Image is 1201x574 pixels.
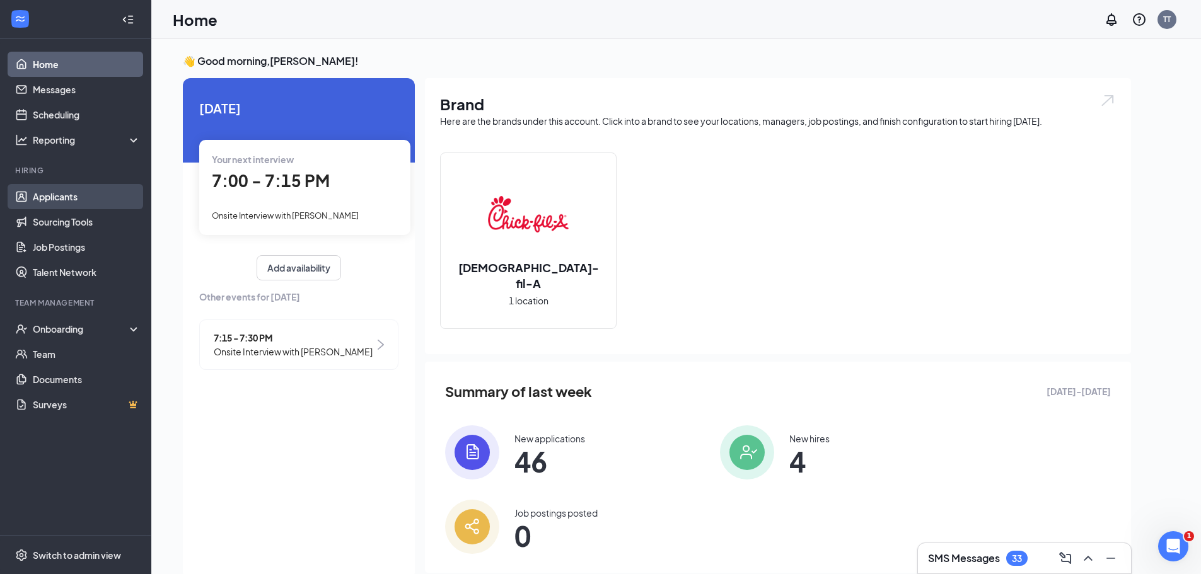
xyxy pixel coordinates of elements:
div: Team Management [15,297,138,308]
span: Summary of last week [445,381,592,403]
div: 33 [1012,553,1022,564]
div: Switch to admin view [33,549,121,561]
a: SurveysCrown [33,392,141,417]
a: Messages [33,77,141,102]
h2: [DEMOGRAPHIC_DATA]-fil-A [441,260,616,291]
a: Job Postings [33,234,141,260]
span: Onsite Interview with [PERSON_NAME] [212,210,359,221]
svg: ChevronUp [1081,551,1096,566]
div: Hiring [15,165,138,176]
img: icon [445,425,499,479]
a: Team [33,342,141,367]
h3: SMS Messages [928,551,1000,565]
svg: QuestionInfo [1132,12,1147,27]
span: Your next interview [212,154,294,165]
img: icon [445,500,499,554]
svg: ComposeMessage [1058,551,1073,566]
span: 7:00 - 7:15 PM [212,170,330,191]
span: [DATE] - [DATE] [1047,384,1111,398]
a: Sourcing Tools [33,209,141,234]
a: Scheduling [33,102,141,127]
a: Applicants [33,184,141,209]
h1: Brand [440,93,1116,115]
button: ComposeMessage [1055,548,1076,568]
span: 7:15 - 7:30 PM [214,331,373,345]
div: New applications [514,432,585,445]
span: 0 [514,524,598,547]
span: 1 location [509,294,548,307]
img: open.6027fd2a22e1237b5b06.svg [1099,93,1116,108]
button: ChevronUp [1078,548,1098,568]
img: Chick-fil-A [488,174,569,255]
span: Other events for [DATE] [199,290,398,304]
h1: Home [173,9,218,30]
span: 46 [514,450,585,473]
img: icon [720,425,774,479]
div: Reporting [33,134,141,146]
h3: 👋 Good morning, [PERSON_NAME] ! [183,54,1131,68]
span: 4 [789,450,830,473]
div: Onboarding [33,323,130,335]
div: TT [1163,14,1171,25]
a: Home [33,52,141,77]
button: Minimize [1101,548,1121,568]
span: [DATE] [199,98,398,118]
svg: Analysis [15,134,28,146]
div: New hires [789,432,830,445]
svg: UserCheck [15,323,28,335]
div: Job postings posted [514,507,598,519]
svg: Collapse [122,13,134,26]
div: Here are the brands under this account. Click into a brand to see your locations, managers, job p... [440,115,1116,127]
button: Add availability [257,255,341,280]
svg: Settings [15,549,28,561]
span: 1 [1184,531,1194,541]
a: Talent Network [33,260,141,285]
span: Onsite Interview with [PERSON_NAME] [214,345,373,359]
svg: Notifications [1104,12,1119,27]
iframe: Intercom live chat [1158,531,1188,561]
svg: WorkstreamLogo [14,13,26,25]
a: Documents [33,367,141,392]
svg: Minimize [1103,551,1118,566]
